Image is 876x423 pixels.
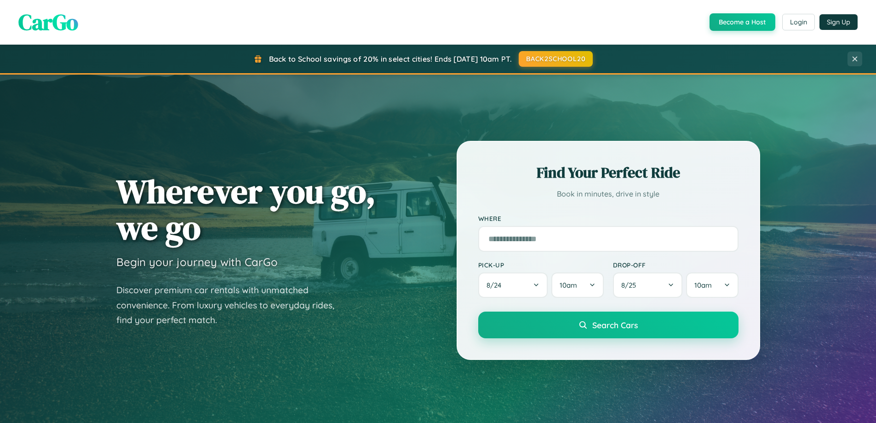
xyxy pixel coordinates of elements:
button: Login [782,14,815,30]
button: BACK2SCHOOL20 [519,51,593,67]
button: 10am [686,272,738,298]
button: 8/25 [613,272,683,298]
button: 10am [551,272,603,298]
h1: Wherever you go, we go [116,173,376,246]
button: Become a Host [710,13,775,31]
span: Back to School savings of 20% in select cities! Ends [DATE] 10am PT. [269,54,512,64]
span: 8 / 24 [487,281,506,290]
span: 8 / 25 [621,281,641,290]
button: Search Cars [478,312,739,338]
button: 8/24 [478,272,548,298]
span: 10am [694,281,712,290]
label: Drop-off [613,261,739,269]
span: CarGo [18,7,78,37]
span: 10am [560,281,577,290]
p: Book in minutes, drive in style [478,187,739,201]
span: Search Cars [592,320,638,330]
h2: Find Your Perfect Ride [478,162,739,183]
h3: Begin your journey with CarGo [116,255,278,269]
label: Where [478,214,739,222]
label: Pick-up [478,261,604,269]
p: Discover premium car rentals with unmatched convenience. From luxury vehicles to everyday rides, ... [116,283,346,328]
button: Sign Up [819,14,858,30]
